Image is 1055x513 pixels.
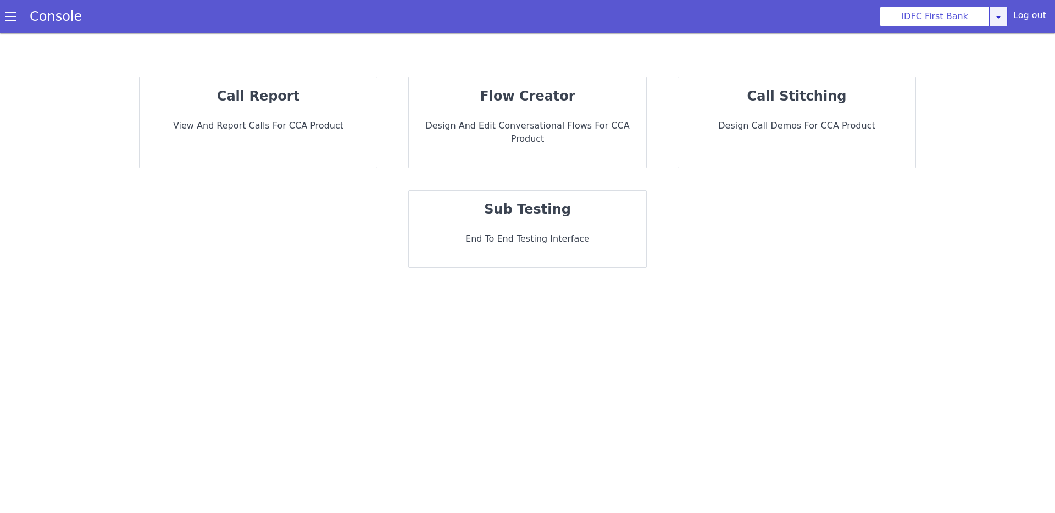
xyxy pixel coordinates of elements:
p: Design call demos for CCA Product [687,119,907,132]
a: Console [16,9,95,24]
strong: call stitching [747,88,847,104]
strong: sub testing [484,202,571,217]
strong: call report [217,88,299,104]
p: View and report calls for CCA Product [148,119,368,132]
p: Design and Edit Conversational flows for CCA Product [418,119,637,146]
p: End to End Testing Interface [418,232,637,246]
strong: flow creator [480,88,575,104]
button: IDFC First Bank [880,7,990,26]
div: Log out [1013,9,1046,26]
